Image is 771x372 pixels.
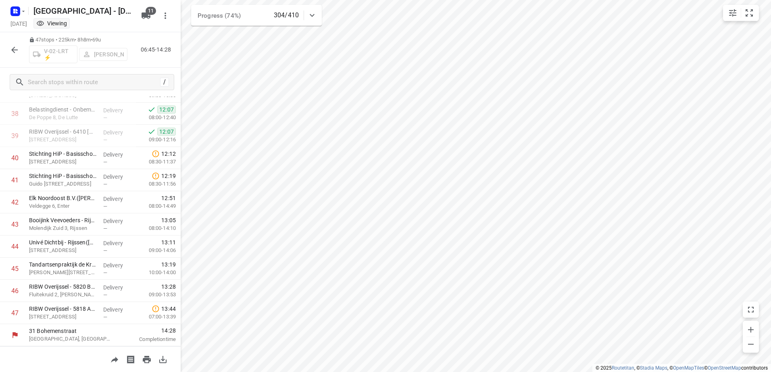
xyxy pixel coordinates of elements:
[103,314,107,320] span: —
[612,365,634,371] a: Routetitan
[161,172,176,180] span: 12:19
[29,269,97,277] p: [PERSON_NAME][STREET_ADDRESS]
[29,202,97,210] p: Veldegge 6, Enter
[29,246,97,254] p: [STREET_ADDRESS]
[103,159,107,165] span: —
[136,158,176,166] p: 08:30-11:37
[11,154,19,162] div: 40
[103,239,133,247] p: Delivery
[29,136,97,144] p: [STREET_ADDRESS]
[274,10,299,20] p: 304/410
[152,150,160,158] svg: Late
[138,8,154,24] button: 11
[161,305,176,313] span: 13:44
[161,194,176,202] span: 12:51
[103,283,133,291] p: Delivery
[106,355,123,363] span: Share route
[198,12,241,19] span: Progress (74%)
[146,7,156,15] span: 11
[29,313,97,321] p: Grotestraat 134, Nijverdal
[725,5,741,21] button: Map settings
[136,246,176,254] p: 09:00-14:06
[29,224,97,232] p: Molendijk Zuid 3, Rijssen
[103,203,107,209] span: —
[157,128,176,136] span: 12:07
[29,128,97,136] p: RIBW Overijssel - 6410 Oldenzaal Faustlaan(Servicepunt)
[91,37,92,43] span: •
[29,305,97,313] p: RIBW Overijssel - 5818 Ambulant Hellendoorn-Nijverdal(Servicepunt)
[29,180,97,188] p: Guido Gezellestraat 35, Oldenzaal
[29,260,97,269] p: Tandartsenpraktijk de Kroonweide(Brigitte Baan)
[161,238,176,246] span: 13:11
[28,76,160,89] input: Search stops within route
[103,195,133,203] p: Delivery
[673,365,704,371] a: OpenMapTiles
[103,137,107,143] span: —
[29,327,113,335] p: 31 Bohemenstraat
[741,5,757,21] button: Fit zoom
[136,269,176,277] p: 10:00-14:00
[152,305,160,313] svg: Late
[136,136,176,144] p: 09:00-12:16
[11,198,19,206] div: 42
[103,181,107,187] span: —
[11,110,19,118] div: 38
[136,291,176,299] p: 09:00-13:53
[103,173,133,181] p: Delivery
[596,365,768,371] li: © 2025 , © , © © contributors
[161,260,176,269] span: 13:19
[148,105,156,114] svg: Done
[148,128,156,136] svg: Done
[152,172,160,180] svg: Late
[11,309,19,317] div: 47
[29,105,97,114] p: Belastingdienst - Onbemand - De Lutte(Operationele Afdeling Facilitaire Dienst)
[155,355,171,363] span: Download route
[11,221,19,228] div: 43
[141,45,174,54] p: 06:45-14:28
[160,78,169,87] div: /
[161,150,176,158] span: 12:12
[29,335,113,343] p: [GEOGRAPHIC_DATA], [GEOGRAPHIC_DATA]
[29,114,97,122] p: De Poppe 8, De Lutte
[36,19,67,27] div: You are currently in view mode. To make any changes, go to edit project.
[103,128,133,136] p: Delivery
[103,248,107,254] span: —
[123,335,176,343] p: Completion time
[29,238,97,246] p: Univé Dichtbij - Rijssen(Marjan Pasop)
[191,5,322,26] div: Progress (74%)304/410
[723,5,759,21] div: small contained button group
[136,114,176,122] p: 08:00-12:40
[29,158,97,166] p: [STREET_ADDRESS]
[123,327,176,335] span: 14:28
[161,216,176,224] span: 13:05
[103,115,107,121] span: —
[640,365,667,371] a: Stadia Maps
[29,194,97,202] p: Elk Noordoost B.V.([PERSON_NAME])
[103,306,133,314] p: Delivery
[103,151,133,159] p: Delivery
[11,265,19,273] div: 45
[161,283,176,291] span: 13:28
[29,216,97,224] p: Booijink Veevoeders - Rijssen(Tomas Wagenaar)
[136,202,176,210] p: 08:00-14:49
[136,313,176,321] p: 07:00-13:39
[123,355,139,363] span: Print shipping labels
[103,225,107,231] span: —
[103,261,133,269] p: Delivery
[157,105,176,114] span: 12:07
[11,132,19,140] div: 39
[11,176,19,184] div: 41
[136,180,176,188] p: 08:30-11:56
[103,270,107,276] span: —
[103,217,133,225] p: Delivery
[29,172,97,180] p: Stichting HiP - Basisschool de Maten([PERSON_NAME])
[11,287,19,295] div: 46
[29,283,97,291] p: RIBW Overijssel - 5820 BW Rijssen(Servicepunt)
[103,292,107,298] span: —
[708,365,741,371] a: OpenStreetMap
[136,224,176,232] p: 08:00-14:10
[29,36,127,44] p: 47 stops • 225km • 8h8m
[29,291,97,299] p: Fluitekruid 2, [PERSON_NAME]
[103,106,133,114] p: Delivery
[139,355,155,363] span: Print route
